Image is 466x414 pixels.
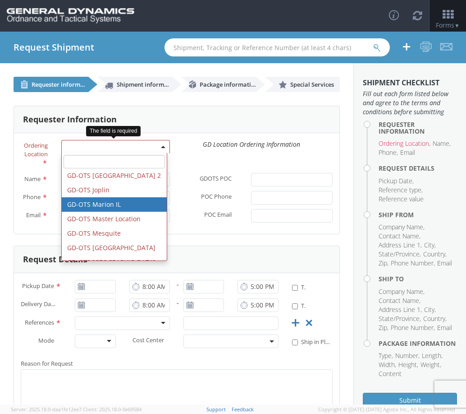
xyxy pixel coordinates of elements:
li: City [424,305,436,314]
li: Weight [420,360,441,369]
input: Ship in Place [292,340,298,345]
span: Pickup Date [22,282,54,290]
span: Name [24,175,41,183]
li: Ordering Location [379,139,430,148]
li: Length [422,351,443,360]
span: Cost Center [132,336,164,346]
span: Ordering Location [24,141,48,158]
a: Feedback [232,406,254,413]
h4: Request Details [379,165,457,172]
span: Special Services [290,80,334,88]
li: Contact Name [379,296,420,305]
span: POC Phone [201,192,232,203]
li: Company Name [379,287,425,296]
input: Time Definite [292,303,298,309]
input: Time Definite [292,285,298,291]
li: Type [379,351,393,360]
li: Contact Name [379,232,420,241]
li: GD-OTS [GEOGRAPHIC_DATA] 2 [62,168,167,183]
li: Content [379,369,402,378]
span: Server: 2025.18.0-daa1fe12ee7 [11,406,82,413]
label: Time Definite [292,282,306,292]
h4: Requester Information [379,121,457,135]
span: Email [26,211,41,219]
li: Reference value [379,195,424,204]
label: Ship in Place [292,336,333,346]
span: Shipment information [117,80,179,88]
li: Email [437,259,452,268]
a: Package information [181,77,256,92]
li: GD-OTS [GEOGRAPHIC_DATA] [62,255,167,270]
span: Copyright © [DATE]-[DATE] Agistix Inc., All Rights Reserved [318,406,455,413]
span: Forms [436,21,460,29]
span: Mode [38,336,54,344]
span: Requester information [32,80,95,88]
li: Phone Number [391,259,435,268]
h3: Request Details [23,255,87,264]
li: Email [400,148,415,157]
li: Number [395,351,420,360]
span: GDOTS POC [200,174,232,185]
span: Delivery Date [21,300,55,310]
li: State/Province [379,314,421,323]
h4: Package Information [379,340,457,347]
li: Name [433,139,451,148]
h4: Request Shipment [14,42,94,52]
li: Country [423,250,447,259]
span: ▼ [454,22,460,29]
a: Requester information [14,77,88,92]
li: Phone [379,148,398,157]
li: Zip [379,323,388,332]
li: Width [379,360,396,369]
span: Phone [23,193,41,201]
li: Phone Number [391,323,435,332]
a: Special Services [265,77,340,92]
span: References [25,318,54,326]
a: Support [206,406,226,413]
li: Address Line 1 [379,305,422,314]
a: Shipment information [97,77,172,92]
span: POC Email [204,210,232,221]
input: Shipment, Tracking or Reference Number (at least 4 chars) [164,38,390,56]
div: The field is required [86,126,141,136]
span: Reason for Request [21,359,73,367]
li: Email [437,323,452,332]
li: GD-OTS Mesquite [62,226,167,241]
li: Country [423,314,447,323]
span: Package information [200,80,258,88]
li: City [424,241,436,250]
li: Pickup Date [379,177,414,186]
li: GD-OTS Joplin [62,183,167,197]
li: Reference type [379,186,423,195]
li: GD-OTS [GEOGRAPHIC_DATA] [62,241,167,255]
li: GD-OTS Master Location [62,212,167,226]
span: Client: 2025.18.0-0e69584 [83,406,142,413]
span: Fill out each form listed below and agree to the terms and conditions before submitting [363,89,457,116]
li: Height [398,360,418,369]
i: GD Location Ordering Information [203,140,300,149]
h3: Requester Information [23,115,117,124]
label: Time Definite [292,300,306,310]
img: gd-ots-0c3321f2eb4c994f95cb.png [7,8,134,23]
li: GD-OTS Marion IL [62,197,167,212]
h4: Ship To [379,275,457,282]
li: State/Province [379,250,421,259]
li: Company Name [379,223,425,232]
h4: Ship From [379,211,457,218]
li: Zip [379,259,388,268]
button: Submit [363,393,457,408]
h3: Shipment Checklist [363,79,457,87]
li: Address Line 1 [379,241,422,250]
